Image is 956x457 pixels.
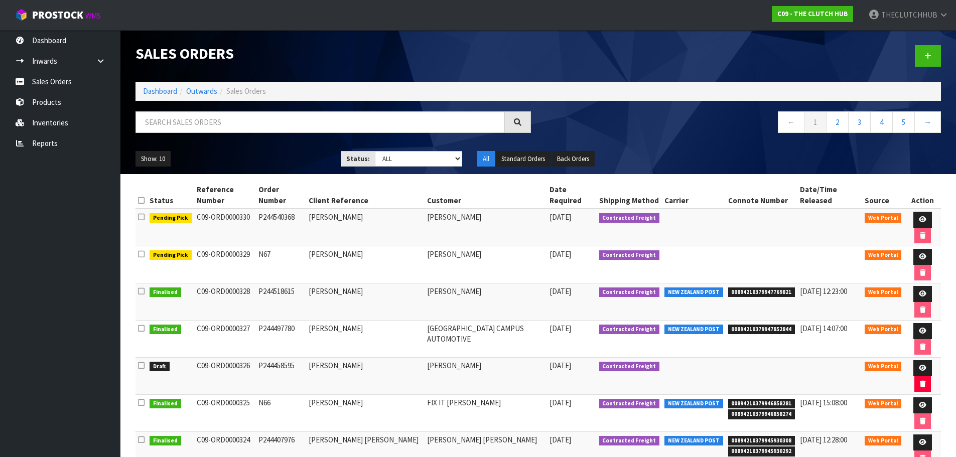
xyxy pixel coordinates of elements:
[306,283,425,321] td: [PERSON_NAME]
[150,287,181,297] span: Finalised
[597,182,662,209] th: Shipping Method
[425,182,547,209] th: Customer
[496,151,551,167] button: Standard Orders
[256,246,306,283] td: N67
[425,246,547,283] td: [PERSON_NAME]
[143,86,177,96] a: Dashboard
[728,399,795,409] span: 00894210379946858281
[777,10,848,18] strong: C09 - THE CLUTCH HUB
[550,212,571,222] span: [DATE]
[194,358,256,395] td: C09-ORD0000326
[147,182,194,209] th: Status
[826,111,849,133] a: 2
[664,399,723,409] span: NEW ZEALAND POST
[306,321,425,358] td: [PERSON_NAME]
[256,395,306,432] td: N66
[32,9,83,22] span: ProStock
[150,399,181,409] span: Finalised
[599,436,660,446] span: Contracted Freight
[425,283,547,321] td: [PERSON_NAME]
[800,286,847,296] span: [DATE] 12:23:00
[904,182,941,209] th: Action
[664,287,723,297] span: NEW ZEALAND POST
[425,395,547,432] td: FIX IT [PERSON_NAME]
[194,283,256,321] td: C09-ORD0000328
[552,151,595,167] button: Back Orders
[550,324,571,333] span: [DATE]
[135,111,505,133] input: Search sales orders
[194,321,256,358] td: C09-ORD0000327
[256,358,306,395] td: P244458595
[914,111,941,133] a: →
[256,182,306,209] th: Order Number
[870,111,893,133] a: 4
[546,111,941,136] nav: Page navigation
[194,246,256,283] td: C09-ORD0000329
[150,213,192,223] span: Pending Pick
[256,321,306,358] td: P244497780
[865,362,902,372] span: Web Portal
[226,86,266,96] span: Sales Orders
[425,321,547,358] td: [GEOGRAPHIC_DATA] CAMPUS AUTOMOTIVE
[662,182,726,209] th: Carrier
[728,446,795,456] span: 00894210379945930292
[778,111,804,133] a: ←
[797,182,862,209] th: Date/Time Released
[599,362,660,372] span: Contracted Freight
[150,325,181,335] span: Finalised
[550,435,571,444] span: [DATE]
[599,250,660,260] span: Contracted Freight
[135,45,531,62] h1: Sales Orders
[664,325,723,335] span: NEW ZEALAND POST
[848,111,871,133] a: 3
[306,358,425,395] td: [PERSON_NAME]
[800,324,847,333] span: [DATE] 14:07:00
[550,361,571,370] span: [DATE]
[800,435,847,444] span: [DATE] 12:28:00
[194,209,256,246] td: C09-ORD0000330
[85,11,101,21] small: WMS
[425,209,547,246] td: [PERSON_NAME]
[15,9,28,21] img: cube-alt.png
[804,111,827,133] a: 1
[599,287,660,297] span: Contracted Freight
[865,213,902,223] span: Web Portal
[346,155,370,163] strong: Status:
[862,182,904,209] th: Source
[135,151,171,167] button: Show: 10
[726,182,798,209] th: Connote Number
[547,182,597,209] th: Date Required
[194,395,256,432] td: C09-ORD0000325
[306,246,425,283] td: [PERSON_NAME]
[425,358,547,395] td: [PERSON_NAME]
[664,436,723,446] span: NEW ZEALAND POST
[865,287,902,297] span: Web Portal
[550,249,571,259] span: [DATE]
[550,398,571,407] span: [DATE]
[728,436,795,446] span: 00894210379945930308
[550,286,571,296] span: [DATE]
[881,10,937,20] span: THECLUTCHHUB
[306,395,425,432] td: [PERSON_NAME]
[306,209,425,246] td: [PERSON_NAME]
[306,182,425,209] th: Client Reference
[194,182,256,209] th: Reference Number
[256,209,306,246] td: P244540368
[728,325,795,335] span: 00894210379947852844
[150,250,192,260] span: Pending Pick
[892,111,915,133] a: 5
[800,398,847,407] span: [DATE] 15:08:00
[599,213,660,223] span: Contracted Freight
[865,325,902,335] span: Web Portal
[186,86,217,96] a: Outwards
[865,399,902,409] span: Web Portal
[728,287,795,297] span: 00894210379947769821
[728,409,795,419] span: 00894210379946858274
[865,436,902,446] span: Web Portal
[477,151,495,167] button: All
[150,362,170,372] span: Draft
[256,283,306,321] td: P244518615
[599,399,660,409] span: Contracted Freight
[599,325,660,335] span: Contracted Freight
[865,250,902,260] span: Web Portal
